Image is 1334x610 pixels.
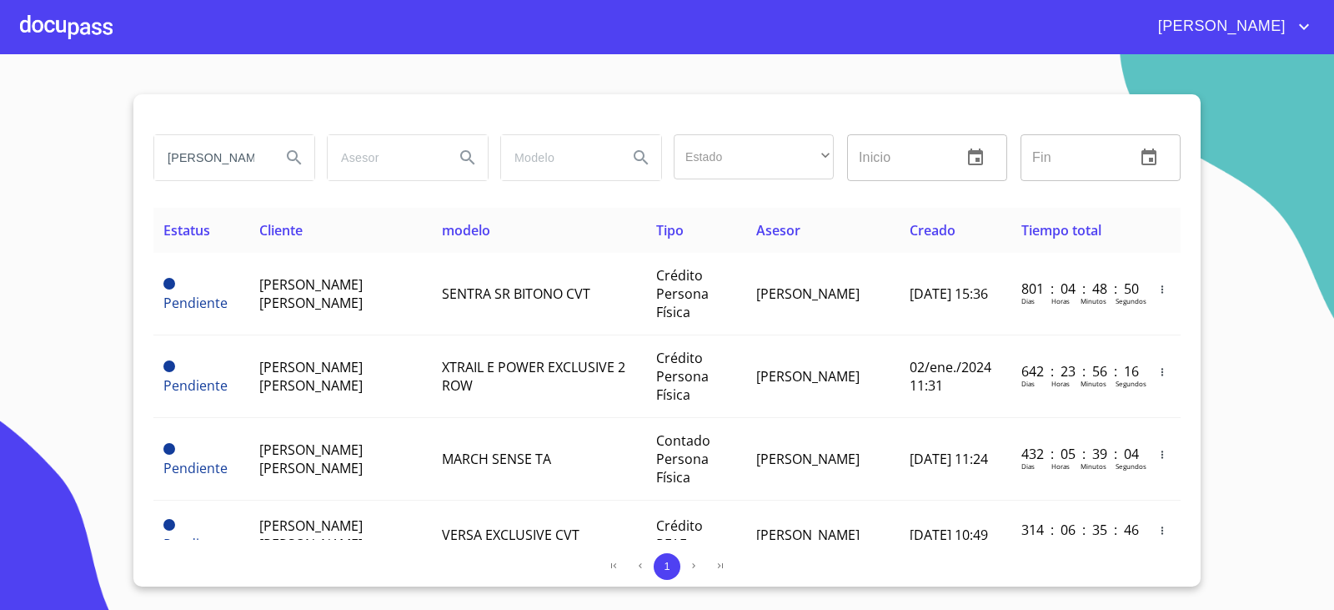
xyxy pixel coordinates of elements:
[1051,379,1070,388] p: Horas
[756,367,860,386] span: [PERSON_NAME]
[259,275,363,312] span: [PERSON_NAME] [PERSON_NAME]
[1021,379,1035,388] p: Dias
[259,441,363,477] span: [PERSON_NAME] [PERSON_NAME]
[664,560,670,572] span: 1
[1116,296,1146,305] p: Segundos
[656,431,710,486] span: Contado Persona Física
[163,221,210,239] span: Estatus
[1021,445,1134,463] p: 432 : 05 : 39 : 04
[1021,521,1134,539] p: 314 : 06 : 35 : 46
[910,358,991,395] span: 02/ene./2024 11:31
[163,294,228,312] span: Pendiente
[163,278,175,290] span: Pendiente
[756,221,800,239] span: Asesor
[163,376,228,395] span: Pendiente
[1021,461,1035,471] p: Dias
[1116,537,1146,547] p: Segundos
[910,285,988,303] span: [DATE] 15:36
[259,517,363,553] span: [PERSON_NAME] [PERSON_NAME]
[910,450,988,468] span: [DATE] 11:24
[259,358,363,395] span: [PERSON_NAME] [PERSON_NAME]
[756,526,860,544] span: [PERSON_NAME]
[442,285,590,303] span: SENTRA SR BITONO CVT
[1021,296,1035,305] p: Dias
[328,135,441,180] input: search
[1081,461,1106,471] p: Minutos
[442,450,551,468] span: MARCH SENSE TA
[163,360,175,372] span: Pendiente
[442,221,490,239] span: modelo
[163,519,175,531] span: Pendiente
[501,135,614,180] input: search
[621,138,661,178] button: Search
[1051,296,1070,305] p: Horas
[1021,221,1101,239] span: Tiempo total
[259,221,303,239] span: Cliente
[656,349,709,404] span: Crédito Persona Física
[448,138,488,178] button: Search
[163,459,228,477] span: Pendiente
[1116,461,1146,471] p: Segundos
[1116,379,1146,388] p: Segundos
[163,535,228,553] span: Pendiente
[442,358,625,395] span: XTRAIL E POWER EXCLUSIVE 2 ROW
[756,285,860,303] span: [PERSON_NAME]
[274,138,314,178] button: Search
[674,134,834,179] div: ​
[756,450,860,468] span: [PERSON_NAME]
[1021,537,1035,547] p: Dias
[1146,13,1314,40] button: account of current user
[1146,13,1294,40] span: [PERSON_NAME]
[656,266,709,321] span: Crédito Persona Física
[154,135,268,180] input: search
[910,526,988,544] span: [DATE] 10:49
[656,517,703,553] span: Crédito PFAE
[1051,461,1070,471] p: Horas
[1081,296,1106,305] p: Minutos
[1081,379,1106,388] p: Minutos
[1021,362,1134,381] p: 642 : 23 : 56 : 16
[654,553,680,580] button: 1
[910,221,955,239] span: Creado
[1081,537,1106,547] p: Minutos
[1021,280,1134,298] p: 801 : 04 : 48 : 50
[656,221,684,239] span: Tipo
[1051,537,1070,547] p: Horas
[442,526,579,544] span: VERSA EXCLUSIVE CVT
[163,443,175,455] span: Pendiente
